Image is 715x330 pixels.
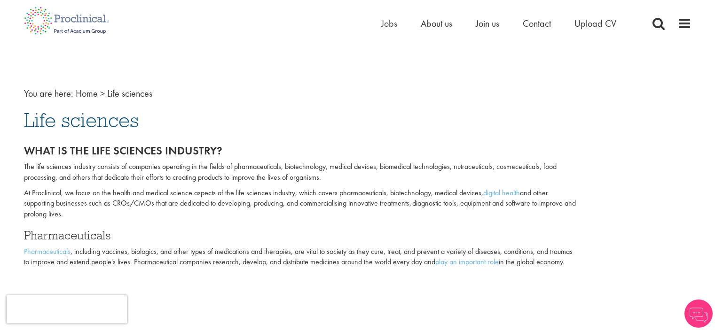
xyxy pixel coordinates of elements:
[574,17,616,30] a: Upload CV
[24,161,578,183] p: The life sciences industry consists of companies operating in the fields of pharmaceuticals, biot...
[7,295,127,323] iframe: reCAPTCHA
[76,87,98,100] a: breadcrumb link
[421,17,452,30] a: About us
[684,299,713,328] img: Chatbot
[100,87,105,100] span: >
[24,246,578,268] p: , including vaccines, biologics, and other types of medications and therapies, are vital to socie...
[107,87,152,100] span: Life sciences
[24,87,73,100] span: You are here:
[24,188,578,220] p: At Proclinical, we focus on the health and medical science aspects of the life sciences industry,...
[24,107,139,133] span: Life sciences
[435,257,499,267] a: play an important role
[24,229,578,241] h3: Pharmaceuticals
[523,17,551,30] a: Contact
[483,188,520,198] a: digital health
[24,246,71,256] a: Pharmaceuticals
[24,145,578,157] h2: What is the life sciences industry?
[476,17,499,30] a: Join us
[381,17,397,30] a: Jobs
